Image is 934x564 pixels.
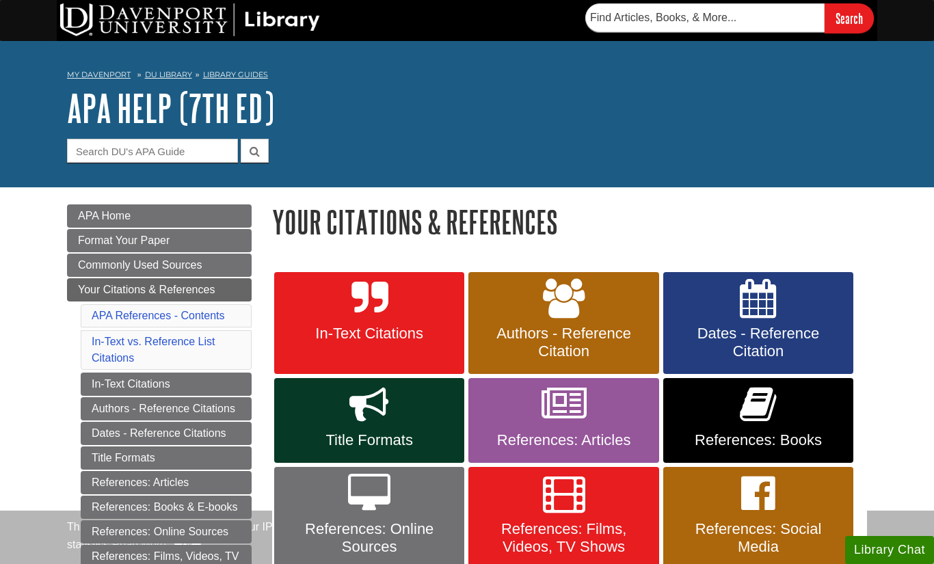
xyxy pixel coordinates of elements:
[845,536,934,564] button: Library Chat
[663,272,853,375] a: Dates - Reference Citation
[78,210,131,221] span: APA Home
[81,520,252,543] a: References: Online Sources
[673,431,843,449] span: References: Books
[60,3,320,36] img: DU Library
[67,278,252,301] a: Your Citations & References
[81,397,252,420] a: Authors - Reference Citations
[145,70,192,79] a: DU Library
[479,431,648,449] span: References: Articles
[284,325,454,343] span: In-Text Citations
[284,431,454,449] span: Title Formats
[284,520,454,556] span: References: Online Sources
[78,234,170,246] span: Format Your Paper
[468,378,658,463] a: References: Articles
[274,272,464,375] a: In-Text Citations
[673,325,843,360] span: Dates - Reference Citation
[274,378,464,463] a: Title Formats
[81,422,252,445] a: Dates - Reference Citations
[479,325,648,360] span: Authors - Reference Citation
[78,284,215,295] span: Your Citations & References
[67,204,252,228] a: APA Home
[81,496,252,519] a: References: Books & E-books
[67,69,131,81] a: My Davenport
[585,3,874,33] form: Searches DU Library's articles, books, and more
[67,87,274,129] a: APA Help (7th Ed)
[203,70,268,79] a: Library Guides
[67,254,252,277] a: Commonly Used Sources
[81,446,252,470] a: Title Formats
[81,373,252,396] a: In-Text Citations
[272,204,867,239] h1: Your Citations & References
[92,310,224,321] a: APA References - Contents
[468,272,658,375] a: Authors - Reference Citation
[67,229,252,252] a: Format Your Paper
[585,3,825,32] input: Find Articles, Books, & More...
[78,259,202,271] span: Commonly Used Sources
[67,139,238,163] input: Search DU's APA Guide
[67,66,867,88] nav: breadcrumb
[81,471,252,494] a: References: Articles
[825,3,874,33] input: Search
[479,520,648,556] span: References: Films, Videos, TV Shows
[673,520,843,556] span: References: Social Media
[92,336,215,364] a: In-Text vs. Reference List Citations
[663,378,853,463] a: References: Books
